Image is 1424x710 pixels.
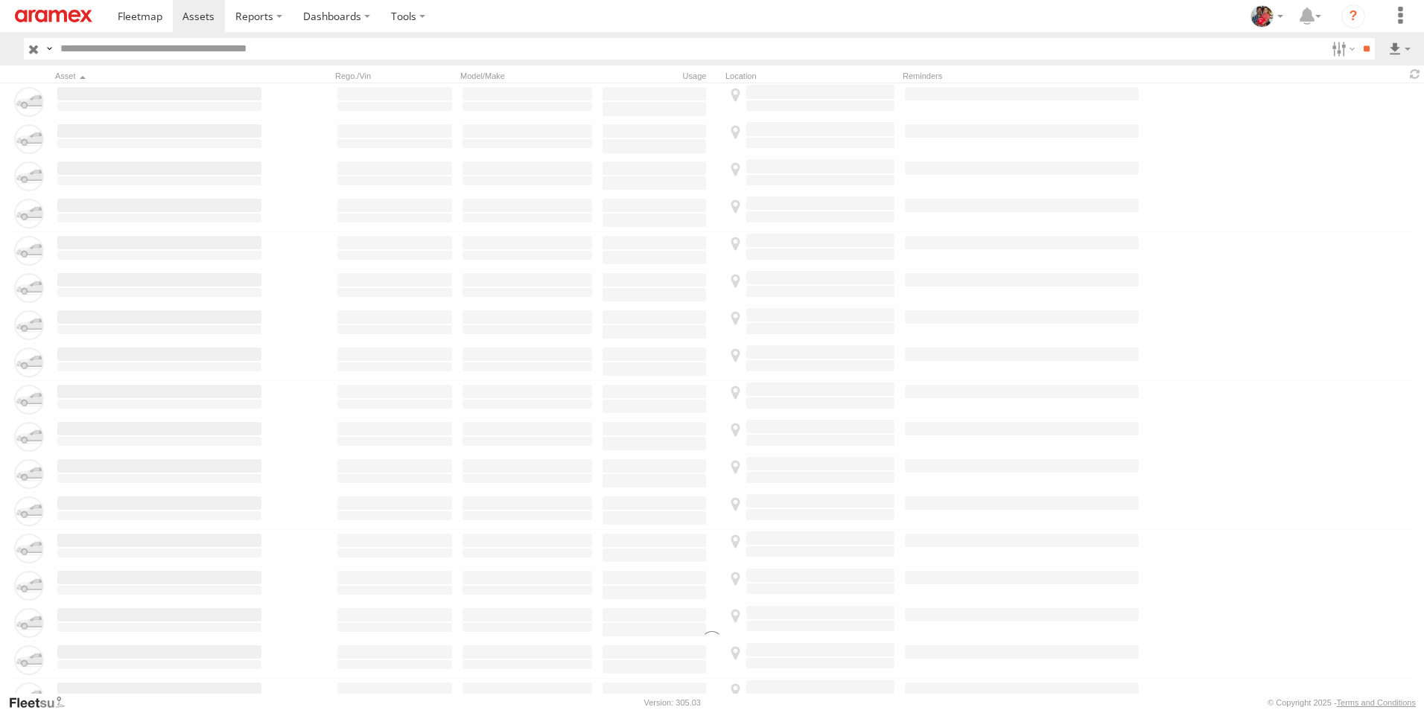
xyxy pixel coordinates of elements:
i: ? [1341,4,1365,28]
div: Model/Make [460,71,594,81]
label: Export results as... [1387,38,1412,60]
div: Usage [600,71,719,81]
label: Search Query [43,38,55,60]
label: Search Filter Options [1326,38,1358,60]
div: Moncy Varghese [1245,5,1288,28]
div: Version: 305.03 [644,698,701,707]
img: aramex-logo.svg [15,10,92,22]
div: Location [725,71,897,81]
div: © Copyright 2025 - [1268,698,1416,707]
a: Visit our Website [8,695,77,710]
div: Reminders [903,71,1141,81]
div: Click to Sort [55,71,264,81]
div: Rego./Vin [335,71,454,81]
a: Terms and Conditions [1337,698,1416,707]
span: Refresh [1406,67,1424,81]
